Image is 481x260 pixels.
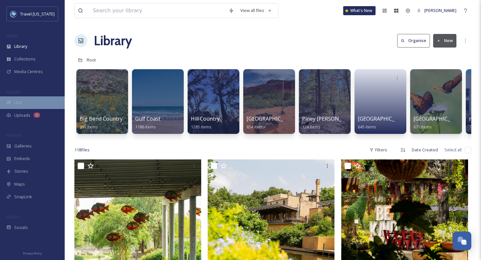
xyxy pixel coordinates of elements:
span: UGC [14,100,23,106]
span: Gulf Coast [135,115,160,122]
span: Galleries [14,143,32,149]
span: Collections [14,56,36,62]
span: SnapLink [14,194,32,200]
span: Embeds [14,156,30,162]
span: [GEOGRAPHIC_DATA] [246,115,299,122]
span: 1285 items [191,124,212,130]
span: Uploads [14,112,30,118]
div: 1 [34,113,40,118]
a: What's New [343,6,376,15]
span: 645 items [358,124,376,130]
span: WIDGETS [6,133,21,138]
a: Big Bend Country995 items [80,116,123,130]
button: New [433,34,456,47]
span: Root [87,57,96,63]
span: 118 file s [74,147,90,153]
img: images%20%281%29.jpeg [10,11,17,17]
a: [PERSON_NAME] [414,4,460,17]
span: Travel [US_STATE] [20,11,55,17]
span: 1186 items [135,124,156,130]
input: Search your library [90,4,225,18]
span: Piney [PERSON_NAME] [302,115,358,122]
div: Filters [366,144,390,156]
a: Gulf Coast1186 items [135,116,160,130]
a: [GEOGRAPHIC_DATA]645 items [358,116,410,130]
a: Privacy Policy [23,249,42,257]
a: [GEOGRAPHIC_DATA]654 items [246,116,299,130]
span: 654 items [246,124,265,130]
span: Select all [444,147,462,153]
a: Hill Country1285 items [191,116,220,130]
button: Organise [397,34,430,47]
a: Piney [PERSON_NAME]324 items [302,116,358,130]
span: [GEOGRAPHIC_DATA] [358,115,410,122]
span: 324 items [302,124,321,130]
span: 995 items [80,124,98,130]
span: MEDIA [6,33,18,38]
span: SOCIALS [6,214,19,219]
a: View all files [237,4,275,17]
span: Big Bend Country [80,115,123,122]
span: 671 items [413,124,432,130]
span: Library [14,43,27,49]
a: Library [94,31,132,50]
span: Stories [14,168,28,174]
div: Date Created [409,144,441,156]
a: Root [87,56,96,64]
span: Media Centres [14,69,43,75]
span: [PERSON_NAME] [424,7,456,13]
span: Privacy Policy [23,251,42,255]
span: Hill Country [191,115,220,122]
a: Organise [397,34,433,47]
button: Open Chat [453,232,471,250]
span: Maps [14,181,25,187]
span: Socials [14,224,28,231]
span: COLLECT [6,90,20,94]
